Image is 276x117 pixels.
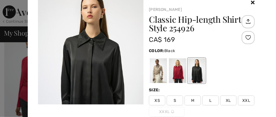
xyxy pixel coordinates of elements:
[164,48,175,53] span: Black
[188,58,205,83] div: Black
[149,107,185,117] span: XXXL
[185,96,201,105] span: M
[149,36,175,44] span: CA$ 169
[243,16,254,27] img: Share
[171,110,174,113] img: ring-m.svg
[202,96,219,105] span: L
[150,58,167,83] div: Fawn
[149,7,182,12] a: [PERSON_NAME]
[167,96,183,105] span: S
[169,58,186,83] div: Deep cherry
[149,15,246,32] h1: Classic Hip-length Shirt Style 254926
[149,48,164,53] span: Color:
[220,96,237,105] span: XL
[149,87,161,93] div: Size:
[149,96,165,105] span: XS
[238,96,255,105] span: XXL
[15,5,28,11] span: Help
